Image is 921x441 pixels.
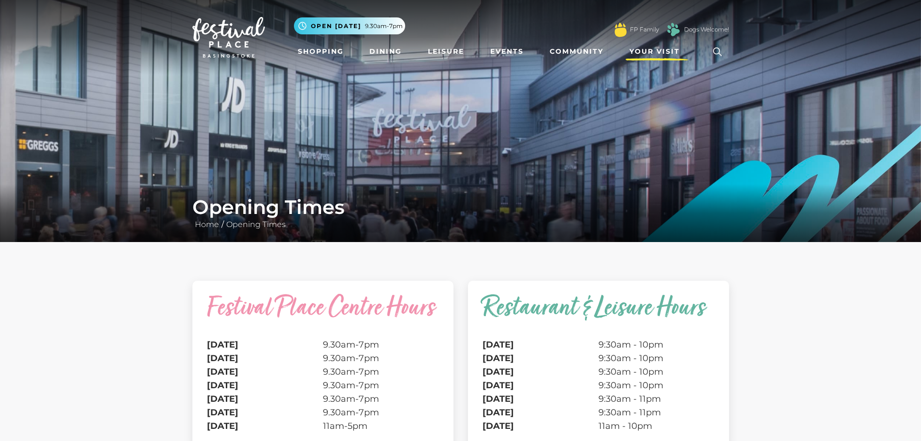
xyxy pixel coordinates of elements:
[599,406,715,419] td: 9:30am - 11pm
[482,379,599,392] th: [DATE]
[684,25,729,34] a: Dogs Welcome!
[486,43,527,61] a: Events
[365,22,403,30] span: 9.30am-7pm
[192,196,729,219] h1: Opening Times
[424,43,468,61] a: Leisure
[207,351,323,365] th: [DATE]
[323,351,439,365] td: 9.30am-7pm
[207,392,323,406] th: [DATE]
[482,351,599,365] th: [DATE]
[207,338,323,351] th: [DATE]
[207,365,323,379] th: [DATE]
[323,406,439,419] td: 9.30am-7pm
[599,351,715,365] td: 9:30am - 10pm
[323,338,439,351] td: 9.30am-7pm
[207,379,323,392] th: [DATE]
[185,196,736,230] div: /
[482,365,599,379] th: [DATE]
[323,379,439,392] td: 9.30am-7pm
[192,220,221,229] a: Home
[294,17,405,34] button: Open [DATE] 9.30am-7pm
[599,419,715,433] td: 11am - 10pm
[192,17,265,58] img: Festival Place Logo
[482,419,599,433] th: [DATE]
[207,419,323,433] th: [DATE]
[630,25,659,34] a: FP Family
[599,379,715,392] td: 9:30am - 10pm
[599,392,715,406] td: 9:30am - 11pm
[599,338,715,351] td: 9:30am - 10pm
[482,406,599,419] th: [DATE]
[365,43,406,61] a: Dining
[294,43,348,61] a: Shopping
[207,295,439,338] caption: Festival Place Centre Hours
[207,406,323,419] th: [DATE]
[546,43,607,61] a: Community
[626,43,688,61] a: Your Visit
[482,295,715,338] caption: Restaurant & Leisure Hours
[311,22,361,30] span: Open [DATE]
[629,46,680,57] span: Your Visit
[482,338,599,351] th: [DATE]
[482,392,599,406] th: [DATE]
[323,419,439,433] td: 11am-5pm
[323,392,439,406] td: 9.30am-7pm
[599,365,715,379] td: 9:30am - 10pm
[224,220,288,229] a: Opening Times
[323,365,439,379] td: 9.30am-7pm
